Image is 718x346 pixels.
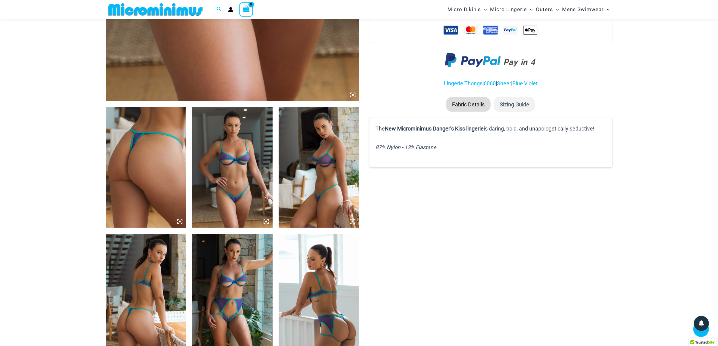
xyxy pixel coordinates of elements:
span: Menu Toggle [481,2,487,17]
a: Blue [512,80,523,86]
b: New Microminimus Danger’s Kiss lingerie [385,125,484,132]
a: OutersMenu ToggleMenu Toggle [534,2,561,17]
li: Sizing Guide [494,97,535,112]
span: Micro Bikinis [448,2,481,17]
span: Menu Toggle [553,2,559,17]
nav: Site Navigation [445,1,612,18]
span: Menu Toggle [527,2,533,17]
a: View Shopping Cart, empty [239,2,253,16]
a: Micro LingerieMenu ToggleMenu Toggle [489,2,534,17]
span: Mens Swimwear [562,2,604,17]
img: Dangers Kiss Violet Seas 1060 Bra 6060 Thong [192,107,273,228]
a: Mens SwimwearMenu ToggleMenu Toggle [561,2,611,17]
a: Account icon link [228,7,233,12]
a: Violet [524,80,538,86]
a: Sheer [497,80,511,86]
a: Micro BikinisMenu ToggleMenu Toggle [446,2,489,17]
a: Lingerie Thongs [444,80,482,86]
i: 87% Nylon - 13% Elastane [375,144,436,150]
li: Fabric Details [446,97,491,112]
a: 6060 [484,80,496,86]
img: Dangers Kiss Violet Seas 1060 Bra 6060 Thong [279,107,359,228]
span: Outers [536,2,553,17]
p: | | | [369,79,612,88]
img: Dangers Kiss Violet Seas 6060 Thong [106,107,186,228]
a: Search icon link [217,6,222,13]
span: Micro Lingerie [490,2,527,17]
span: Menu Toggle [604,2,610,17]
p: The is daring, bold, and unapologetically seductive! [375,124,606,133]
img: MM SHOP LOGO FLAT [106,3,205,16]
